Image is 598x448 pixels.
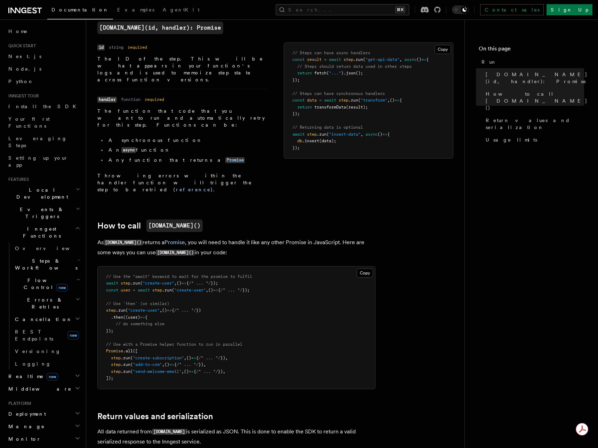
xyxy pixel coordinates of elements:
span: Realtime [6,373,58,380]
span: => [213,288,218,293]
span: => [169,362,174,367]
span: .run [162,288,172,293]
a: Contact sales [480,4,544,15]
span: "send-welcome-email" [133,369,181,374]
a: Documentation [47,2,113,19]
span: => [382,132,387,137]
span: async [404,57,417,62]
span: (data); [319,138,336,143]
span: (); [356,71,363,75]
span: () [177,281,181,286]
button: Copy [357,269,373,278]
span: ( [358,98,361,103]
span: Manage [6,423,45,430]
span: const [292,57,305,62]
span: { [426,57,429,62]
span: Monitor [6,435,41,442]
span: "create-subscription" [133,355,184,360]
button: Toggle dark mode [452,6,469,14]
span: REST Endpoints [15,329,53,342]
span: new [47,373,58,381]
span: Middleware [6,385,72,392]
button: Flow Controlnew [12,274,82,294]
span: , [160,308,162,313]
span: }) [218,369,223,374]
span: async [365,132,378,137]
a: AgentKit [159,2,204,19]
span: // do something else [116,321,164,326]
span: Inngest Functions [6,225,75,239]
button: Manage [6,420,82,433]
code: [DOMAIN_NAME]() [104,240,143,246]
span: db [297,138,302,143]
span: .run [121,362,130,367]
span: // Steps should return data used in other steps [297,64,412,69]
span: () [184,369,189,374]
li: Any function that returns a [106,157,267,164]
span: { [145,315,147,320]
span: step [111,369,121,374]
a: Setting up your app [6,152,82,171]
span: ( [130,362,133,367]
a: Promise [164,239,185,246]
button: Local Development [6,184,82,203]
span: = [319,98,322,103]
span: ( [326,132,329,137]
a: [DOMAIN_NAME](id, handler): Promise [483,68,584,88]
span: ( [326,71,329,75]
a: Node.js [6,63,82,75]
span: () [186,355,191,360]
span: ( [363,57,365,62]
span: }); [211,281,218,286]
span: "transform" [361,98,387,103]
span: // Use `then` (or similar) [106,301,169,306]
kbd: ⌘K [395,6,405,13]
button: Steps & Workflows [12,255,82,274]
span: .run [121,369,130,374]
span: { [172,308,174,313]
span: Features [6,177,29,182]
span: Run [482,58,497,65]
span: .run [130,281,140,286]
span: step [121,281,130,286]
a: Next.js [6,50,82,63]
span: await [106,281,118,286]
p: All data returned from is serialized as JSON. This is done to enable the SDK to return a valid se... [97,427,375,447]
span: "get-api-data" [365,57,399,62]
span: , [399,57,402,62]
a: Promise [225,157,245,163]
span: .run [348,98,358,103]
span: }); [292,145,300,150]
a: Sign Up [547,4,592,15]
span: }); [292,111,300,116]
span: }) [196,308,201,313]
a: How to call[DOMAIN_NAME]() [97,219,203,232]
button: Search...⌘K [276,4,409,15]
a: Logging [12,358,82,370]
span: () [390,98,395,103]
a: Versioning [12,345,82,358]
span: Next.js [8,54,41,59]
p: As returns a , you will need to handle it like any other Promise in JavaScript. Here are some way... [97,238,375,258]
span: // Use with a Promise helper function to run in parallel [106,342,242,347]
span: .json [344,71,356,75]
span: { [186,281,189,286]
code: [DOMAIN_NAME](id, handler): Promise [97,22,223,34]
span: How to call [DOMAIN_NAME]() [486,90,588,111]
span: Python [8,79,34,84]
span: const [106,288,118,293]
span: }) [199,362,203,367]
span: }) [220,355,225,360]
a: Run [479,56,584,68]
span: return [297,105,312,110]
span: }); [242,288,250,293]
p: The function that code that you want to run and automatically retry for this step. Functions can be: [97,107,267,128]
span: { [218,288,220,293]
span: Events & Triggers [6,206,76,220]
div: Inngest Functions [6,242,82,370]
span: .run [353,57,363,62]
span: "create-user" [128,308,160,313]
span: "create-user" [174,288,206,293]
span: new [67,331,79,339]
